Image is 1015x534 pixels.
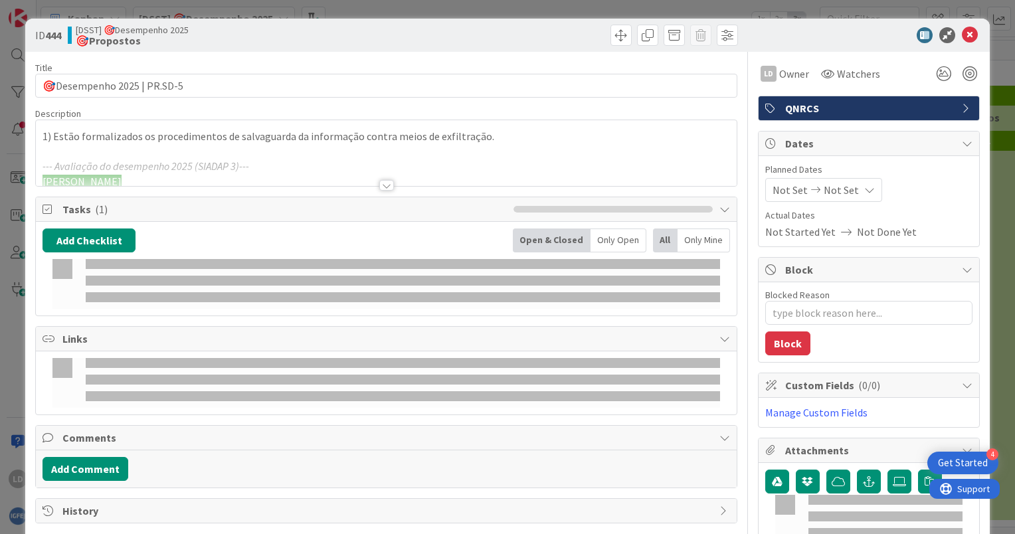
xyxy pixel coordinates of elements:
span: ( 0/0 ) [858,379,880,392]
div: LD [761,66,777,82]
b: 444 [45,29,61,42]
span: Planned Dates [765,163,972,177]
div: Get Started [938,456,988,470]
div: Open Get Started checklist, remaining modules: 4 [927,452,998,474]
span: Owner [779,66,809,82]
div: All [653,228,678,252]
span: [DSST] 🎯Desempenho 2025 [76,25,189,35]
label: Title [35,62,52,74]
button: Add Checklist [43,228,136,252]
div: 4 [986,448,998,460]
span: Support [28,2,60,18]
span: ID [35,27,61,43]
span: QNRCS [785,100,955,116]
span: Watchers [837,66,880,82]
div: Only Mine [678,228,730,252]
span: Custom Fields [785,377,955,393]
span: Actual Dates [765,209,972,222]
span: Not Set [824,182,859,198]
span: History [62,503,713,519]
span: Not Started Yet [765,224,836,240]
span: Block [785,262,955,278]
span: Comments [62,430,713,446]
div: Only Open [591,228,646,252]
label: Blocked Reason [765,289,830,301]
button: Block [765,331,810,355]
input: type card name here... [35,74,737,98]
span: Description [35,108,81,120]
a: Manage Custom Fields [765,406,868,419]
span: Not Set [773,182,808,198]
p: 1) Estão formalizados os procedimentos de salvaguarda da informação contra meios de exfiltração. [43,129,730,144]
span: Dates [785,135,955,151]
span: Not Done Yet [857,224,917,240]
b: 🎯Propostos [76,35,189,46]
span: Links [62,331,713,347]
span: Attachments [785,442,955,458]
div: Open & Closed [513,228,591,252]
button: Add Comment [43,457,128,481]
span: ( 1 ) [95,203,108,216]
span: Tasks [62,201,507,217]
